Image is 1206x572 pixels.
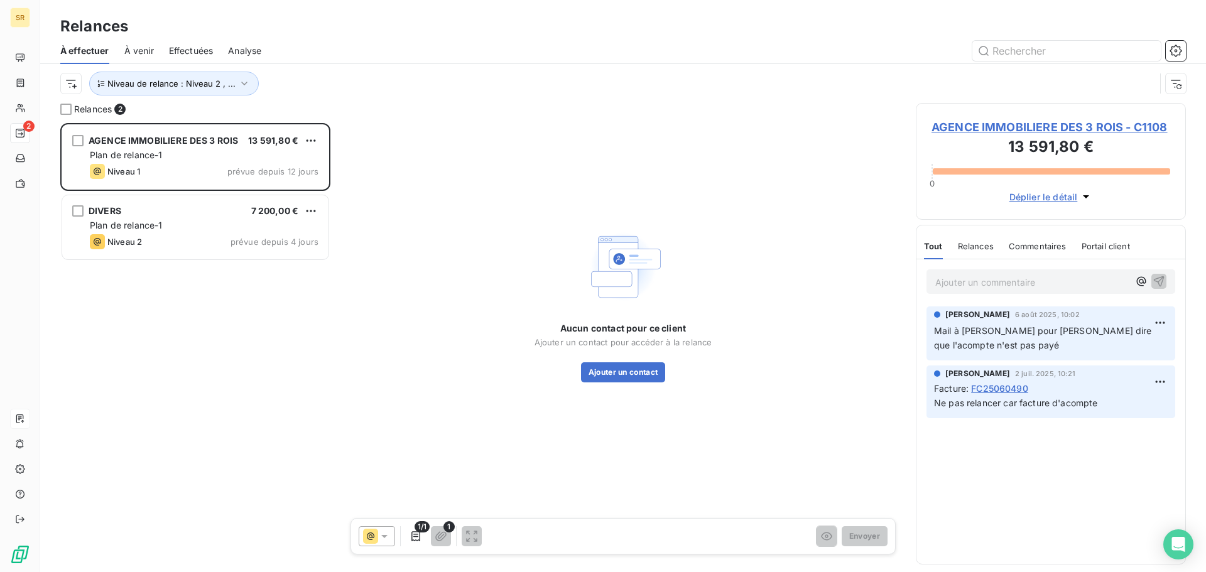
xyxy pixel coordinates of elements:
[90,149,163,160] span: Plan de relance-1
[1009,241,1067,251] span: Commentaires
[60,45,109,57] span: À effectuer
[251,205,299,216] span: 7 200,00 €
[932,136,1170,161] h3: 13 591,80 €
[107,78,236,89] span: Niveau de relance : Niveau 2 , ...
[227,166,318,176] span: prévue depuis 12 jours
[89,135,238,146] span: AGENCE IMMOBILIERE DES 3 ROIS
[1015,311,1080,318] span: 6 août 2025, 10:02
[114,104,126,115] span: 2
[228,45,261,57] span: Analyse
[971,382,1028,395] span: FC25060490
[842,526,888,546] button: Envoyer
[924,241,943,251] span: Tout
[583,227,663,307] img: Empty state
[1082,241,1130,251] span: Portail client
[932,119,1170,136] span: AGENCE IMMOBILIERE DES 3 ROIS - C1108
[90,220,163,230] span: Plan de relance-1
[124,45,154,57] span: À venir
[231,237,318,247] span: prévue depuis 4 jours
[60,15,128,38] h3: Relances
[107,237,142,247] span: Niveau 2
[934,382,969,395] span: Facture :
[1009,190,1078,203] span: Déplier le détail
[934,397,1098,408] span: Ne pas relancer car facture d'acompte
[107,166,140,176] span: Niveau 1
[958,241,994,251] span: Relances
[1015,370,1075,377] span: 2 juil. 2025, 10:21
[945,368,1010,379] span: [PERSON_NAME]
[89,205,121,216] span: DIVERS
[74,103,112,116] span: Relances
[443,521,455,532] span: 1
[1006,190,1097,204] button: Déplier le détail
[10,544,30,564] img: Logo LeanPay
[169,45,214,57] span: Effectuées
[945,309,1010,320] span: [PERSON_NAME]
[89,72,259,95] button: Niveau de relance : Niveau 2 , ...
[10,123,30,143] a: 2
[934,325,1154,350] span: Mail à [PERSON_NAME] pour [PERSON_NAME] dire que l'acompte n'est pas payé
[930,178,935,188] span: 0
[248,135,298,146] span: 13 591,80 €
[972,41,1161,61] input: Rechercher
[23,121,35,132] span: 2
[560,322,686,335] span: Aucun contact pour ce client
[10,8,30,28] div: SR
[415,521,430,532] span: 1/1
[535,337,712,347] span: Ajouter un contact pour accéder à la relance
[581,362,666,382] button: Ajouter un contact
[1163,529,1193,559] div: Open Intercom Messenger
[60,123,330,572] div: grid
